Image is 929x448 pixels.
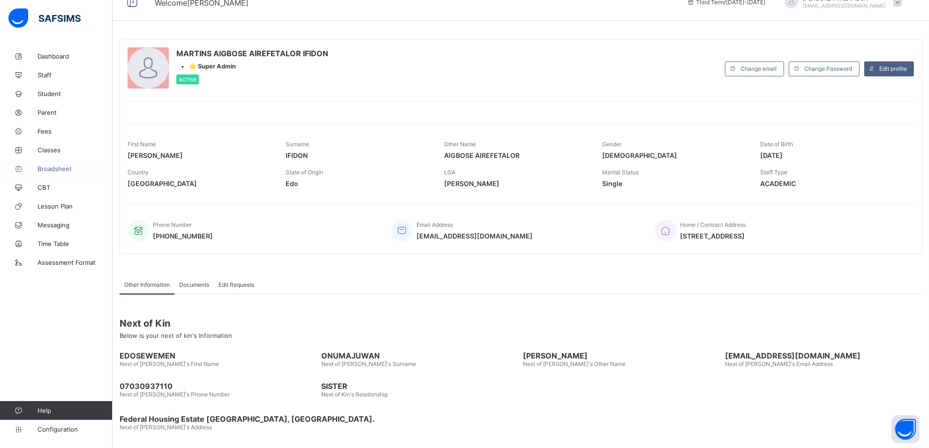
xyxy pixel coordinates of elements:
span: 07030937110 [120,381,317,391]
span: Gender [602,141,621,148]
span: Documents [179,281,209,288]
span: State of Origin [286,169,323,176]
span: Marital Status [602,169,639,176]
span: Lesson Plan [38,202,113,210]
span: Staff [38,71,113,79]
span: Next of [PERSON_NAME]'s Phone Number [120,391,230,398]
span: Time Table [38,240,113,247]
div: • [176,63,328,70]
span: [GEOGRAPHIC_DATA] [128,179,272,187]
span: Below is your next of kin's Information [120,332,232,339]
span: Next of Kin's Relationship [321,391,388,398]
span: Next of [PERSON_NAME]'s Address [120,424,212,431]
span: Assessment Format [38,259,113,266]
img: safsims [8,8,81,28]
span: Configuration [38,426,112,433]
span: EDOSEWEMEN [120,351,317,360]
span: [EMAIL_ADDRESS][DOMAIN_NAME] [803,3,886,8]
span: ONUMAJUWAN [321,351,518,360]
span: Edit Requests [219,281,254,288]
span: Country [128,169,149,176]
span: Next of [PERSON_NAME]'s Email Address [725,360,833,367]
span: Dashboard [38,52,113,60]
span: CBT [38,184,113,191]
span: [EMAIL_ADDRESS][DOMAIN_NAME] [725,351,922,360]
span: Next of [PERSON_NAME]'s Other Name [523,360,626,367]
span: Classes [38,146,113,154]
span: Edit profile [879,65,907,72]
span: Help [38,407,112,414]
span: Other Name [444,141,476,148]
span: Messaging [38,221,113,229]
span: [EMAIL_ADDRESS][DOMAIN_NAME] [416,232,533,240]
span: Next of [PERSON_NAME]'s First Name [120,360,219,367]
span: SISTER [321,381,518,391]
span: IFIDON [286,151,430,159]
span: LGA [444,169,455,176]
span: [PERSON_NAME] [128,151,272,159]
span: Phone Number [153,221,192,228]
span: Edo [286,179,430,187]
span: Next of Kin [120,318,922,329]
span: Date of Birth [761,141,793,148]
span: [PERSON_NAME] [523,351,720,360]
span: AIGBOSE AIREFETALOR [444,151,588,159]
span: Other Information [124,281,170,288]
span: First Name [128,141,156,148]
span: Email Address [416,221,453,228]
span: Student [38,90,113,97]
span: [DEMOGRAPHIC_DATA] [602,151,746,159]
span: Parent [38,109,113,116]
span: [PERSON_NAME] [444,179,588,187]
span: [DATE] [761,151,905,159]
span: Single [602,179,746,187]
span: ACADEMIC [761,179,905,187]
button: Open asap [891,415,920,443]
span: Surname [286,141,309,148]
span: Broadsheet [38,165,113,172]
span: Next of [PERSON_NAME]'s Surname [321,360,416,367]
span: Federal Housing Estate [GEOGRAPHIC_DATA], [GEOGRAPHIC_DATA]. [120,414,922,424]
span: Fees [38,127,113,135]
span: [PHONE_NUMBER] [153,232,213,240]
span: Change Password [804,65,852,72]
span: MARTINS AIGBOSE AIREFETALOR IFIDON [176,49,328,58]
span: Active [179,77,196,82]
span: [STREET_ADDRESS] [680,232,746,240]
span: Staff Type [761,169,788,176]
span: Home / Contract Address [680,221,746,228]
span: Change email [740,65,777,72]
span: ⭐ Super Admin [189,63,236,70]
